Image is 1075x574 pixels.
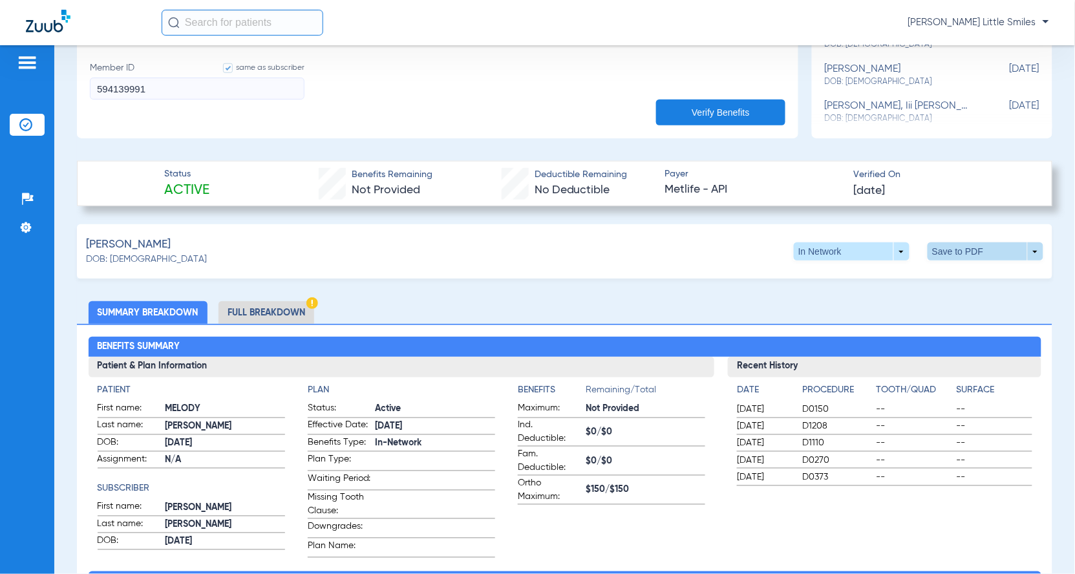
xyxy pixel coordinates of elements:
[518,384,586,398] h4: Benefits
[308,453,371,471] span: Plan Type:
[876,384,952,402] app-breakdown-title: Tooth/Quad
[876,437,952,450] span: --
[760,21,785,47] button: Open calendar
[802,471,871,484] span: D0373
[956,384,1032,398] h4: Surface
[98,402,161,418] span: First name:
[956,403,1032,416] span: --
[737,454,791,467] span: [DATE]
[802,420,871,433] span: D1208
[802,384,871,402] app-breakdown-title: Procedure
[586,384,705,402] span: Remaining/Total
[165,502,285,515] span: [PERSON_NAME]
[17,55,37,70] img: hamburger-icon
[571,7,785,45] label: DOB
[975,63,1039,87] span: [DATE]
[352,184,420,196] span: Not Provided
[376,403,495,416] span: Active
[98,535,161,550] span: DOB:
[737,384,791,398] h4: Date
[737,403,791,416] span: [DATE]
[518,402,581,418] span: Maximum:
[518,448,581,475] span: Fam. Deductible:
[376,420,495,434] span: [DATE]
[956,437,1032,450] span: --
[86,237,171,253] span: [PERSON_NAME]
[535,168,628,182] span: Deductible Remaining
[162,10,323,36] input: Search for patients
[98,453,161,469] span: Assignment:
[876,420,952,433] span: --
[737,384,791,402] app-breakdown-title: Date
[665,182,842,198] span: Metlife - API
[210,61,304,74] label: same as subscriber
[98,436,161,452] span: DOB:
[164,167,209,181] span: Status
[876,403,952,416] span: --
[956,454,1032,467] span: --
[535,184,610,196] span: No Deductible
[908,16,1049,29] span: [PERSON_NAME] Little Smiles
[98,500,161,516] span: First name:
[518,384,586,402] app-breakdown-title: Benefits
[825,76,975,88] span: DOB: [DEMOGRAPHIC_DATA]
[98,384,285,398] h4: Patient
[98,482,285,496] h4: Subscriber
[518,477,581,504] span: Ortho Maximum:
[1010,512,1075,574] iframe: Chat Widget
[854,183,886,199] span: [DATE]
[308,419,371,434] span: Effective Date:
[956,471,1032,484] span: --
[665,167,842,181] span: Payer
[975,100,1039,124] span: [DATE]
[308,473,371,490] span: Waiting Period:
[165,535,285,549] span: [DATE]
[802,384,871,398] h4: Procedure
[586,484,705,497] span: $150/$150
[26,10,70,32] img: Zuub Logo
[89,357,715,377] h3: Patient & Plan Information
[165,403,285,416] span: MELODY
[656,100,785,125] button: Verify Benefits
[802,437,871,450] span: D1110
[90,78,304,100] input: Member IDsame as subscriber
[165,518,285,532] span: [PERSON_NAME]
[376,437,495,451] span: In-Network
[308,402,371,418] span: Status:
[794,242,910,260] button: In Network
[737,437,791,450] span: [DATE]
[90,61,304,100] label: Member ID
[737,420,791,433] span: [DATE]
[308,491,371,518] span: Missing Tooth Clause:
[165,420,285,434] span: [PERSON_NAME]
[165,454,285,467] span: N/A
[956,384,1032,402] app-breakdown-title: Surface
[854,168,1032,182] span: Verified On
[308,520,371,538] span: Downgrades:
[825,63,975,87] div: [PERSON_NAME]
[825,100,975,124] div: [PERSON_NAME], iii [PERSON_NAME]
[728,357,1041,377] h3: Recent History
[928,242,1043,260] button: Save to PDF
[352,168,432,182] span: Benefits Remaining
[518,419,581,446] span: Ind. Deductible:
[802,403,871,416] span: D0150
[89,301,208,324] li: Summary Breakdown
[737,471,791,484] span: [DATE]
[308,540,371,557] span: Plan Name:
[165,437,285,451] span: [DATE]
[308,384,495,398] h4: Plan
[586,426,705,440] span: $0/$0
[98,518,161,533] span: Last name:
[218,301,314,324] li: Full Breakdown
[89,337,1041,357] h2: Benefits Summary
[306,297,318,309] img: Hazard
[164,182,209,200] span: Active
[86,253,207,266] span: DOB: [DEMOGRAPHIC_DATA]
[802,454,871,467] span: D0270
[876,454,952,467] span: --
